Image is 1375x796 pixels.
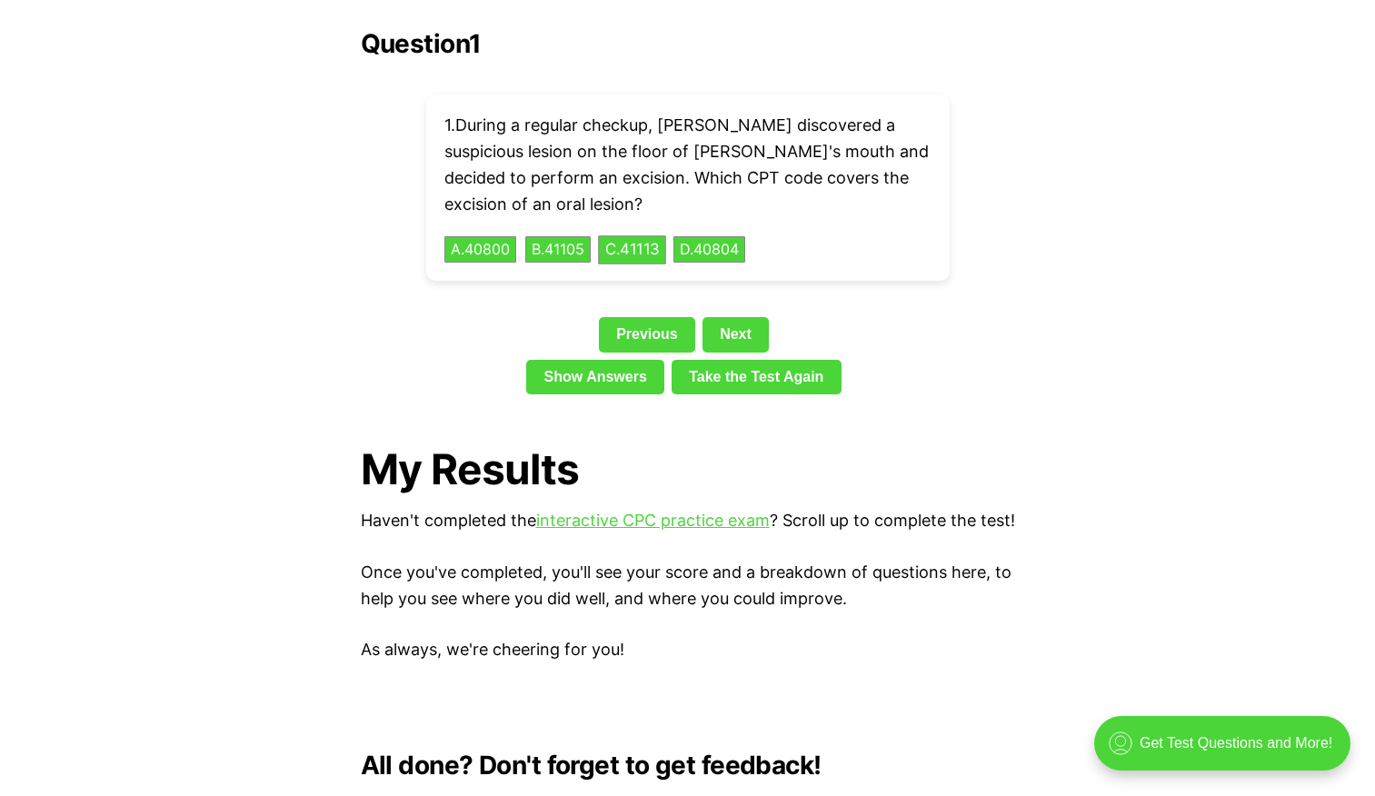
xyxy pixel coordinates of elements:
button: D.40804 [673,236,745,264]
p: Once you've completed, you'll see your score and a breakdown of questions here, to help you see w... [361,560,1015,612]
a: Next [702,317,769,352]
a: Take the Test Again [672,360,842,394]
button: A.40800 [444,236,516,264]
button: C.41113 [598,235,666,264]
h1: My Results [361,445,1015,493]
a: Previous [599,317,695,352]
h2: All done? Don't forget to get feedback! [361,751,1015,780]
a: Show Answers [526,360,664,394]
p: Haven't completed the ? Scroll up to complete the test! [361,508,1015,534]
iframe: portal-trigger [1079,707,1375,796]
p: 1 . During a regular checkup, [PERSON_NAME] discovered a suspicious lesion on the floor of [PERSO... [444,113,932,217]
button: B.41105 [525,236,591,264]
p: As always, we're cheering for you! [361,637,1015,663]
a: interactive CPC practice exam [536,511,770,530]
h2: Question 1 [361,29,1015,58]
